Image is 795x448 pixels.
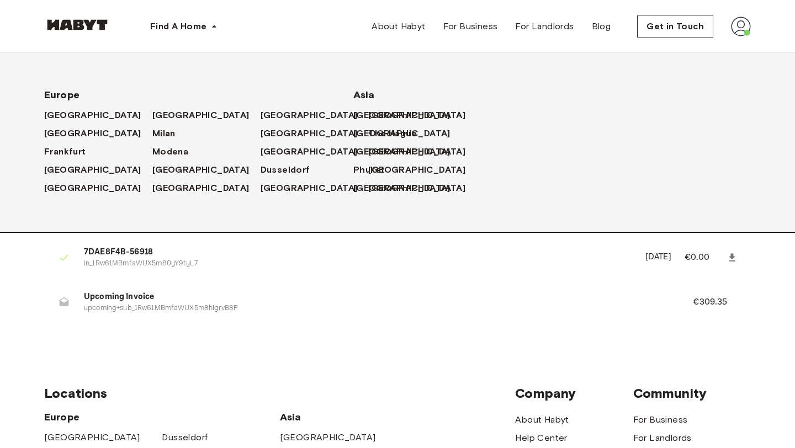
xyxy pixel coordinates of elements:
[44,127,141,140] span: [GEOGRAPHIC_DATA]
[44,19,110,30] img: Habyt
[368,163,476,177] a: [GEOGRAPHIC_DATA]
[353,109,462,122] a: [GEOGRAPHIC_DATA]
[637,15,713,38] button: Get in Touch
[434,15,507,38] a: For Business
[44,145,86,158] span: Frankfurt
[44,145,97,158] a: Frankfurt
[152,182,250,195] span: [GEOGRAPHIC_DATA]
[583,15,620,38] a: Blog
[152,182,261,195] a: [GEOGRAPHIC_DATA]
[368,182,476,195] a: [GEOGRAPHIC_DATA]
[646,20,704,33] span: Get in Touch
[152,145,188,158] span: Modena
[150,20,206,33] span: Find A Home
[592,20,611,33] span: Blog
[84,303,666,314] p: upcoming+sub_1Rw61MBmfaWUX5m8higrvB8P
[44,88,318,102] span: Europe
[84,291,666,303] span: Upcoming Invoice
[372,20,425,33] span: About Habyt
[261,163,321,177] a: Dusseldorf
[44,163,141,177] span: [GEOGRAPHIC_DATA]
[353,182,451,195] span: [GEOGRAPHIC_DATA]
[353,182,462,195] a: [GEOGRAPHIC_DATA]
[515,385,633,402] span: Company
[368,145,476,158] a: [GEOGRAPHIC_DATA]
[506,15,582,38] a: For Landlords
[515,413,569,426] a: About Habyt
[685,251,724,264] p: €0.00
[515,20,574,33] span: For Landlords
[152,163,261,177] a: [GEOGRAPHIC_DATA]
[731,17,751,36] img: avatar
[44,182,152,195] a: [GEOGRAPHIC_DATA]
[261,127,369,140] a: [GEOGRAPHIC_DATA]
[152,127,187,140] a: Milan
[353,88,442,102] span: Asia
[141,15,226,38] button: Find A Home
[280,431,376,444] a: [GEOGRAPHIC_DATA]
[84,246,632,259] span: 7DAE8F4B-56918
[353,127,462,140] a: [GEOGRAPHIC_DATA]
[44,163,152,177] a: [GEOGRAPHIC_DATA]
[152,127,176,140] span: Milan
[44,385,515,402] span: Locations
[44,182,141,195] span: [GEOGRAPHIC_DATA]
[44,410,280,424] span: Europe
[152,109,261,122] a: [GEOGRAPHIC_DATA]
[693,296,742,309] p: €309.35
[152,145,199,158] a: Modena
[633,385,751,402] span: Community
[633,413,688,426] a: For Business
[44,127,152,140] a: [GEOGRAPHIC_DATA]
[152,109,250,122] span: [GEOGRAPHIC_DATA]
[645,251,671,264] p: [DATE]
[353,127,451,140] span: [GEOGRAPHIC_DATA]
[280,410,397,424] span: Asia
[261,109,369,122] a: [GEOGRAPHIC_DATA]
[261,109,358,122] span: [GEOGRAPHIC_DATA]
[633,431,692,445] a: For Landlords
[368,109,476,122] a: [GEOGRAPHIC_DATA]
[261,127,358,140] span: [GEOGRAPHIC_DATA]
[261,182,369,195] a: [GEOGRAPHIC_DATA]
[363,15,434,38] a: About Habyt
[44,109,152,122] a: [GEOGRAPHIC_DATA]
[152,163,250,177] span: [GEOGRAPHIC_DATA]
[515,431,567,445] a: Help Center
[353,109,451,122] span: [GEOGRAPHIC_DATA]
[353,145,462,158] a: [GEOGRAPHIC_DATA]
[368,163,465,177] span: [GEOGRAPHIC_DATA]
[44,431,140,444] a: [GEOGRAPHIC_DATA]
[261,145,358,158] span: [GEOGRAPHIC_DATA]
[353,145,451,158] span: [GEOGRAPHIC_DATA]
[84,259,632,269] p: in_1Rw61MBmfaWUX5m80yY9tyL7
[353,163,385,177] span: Phuket
[353,163,396,177] a: Phuket
[261,145,369,158] a: [GEOGRAPHIC_DATA]
[261,163,310,177] span: Dusseldorf
[261,182,358,195] span: [GEOGRAPHIC_DATA]
[443,20,498,33] span: For Business
[162,431,208,444] a: Dusseldorf
[44,109,141,122] span: [GEOGRAPHIC_DATA]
